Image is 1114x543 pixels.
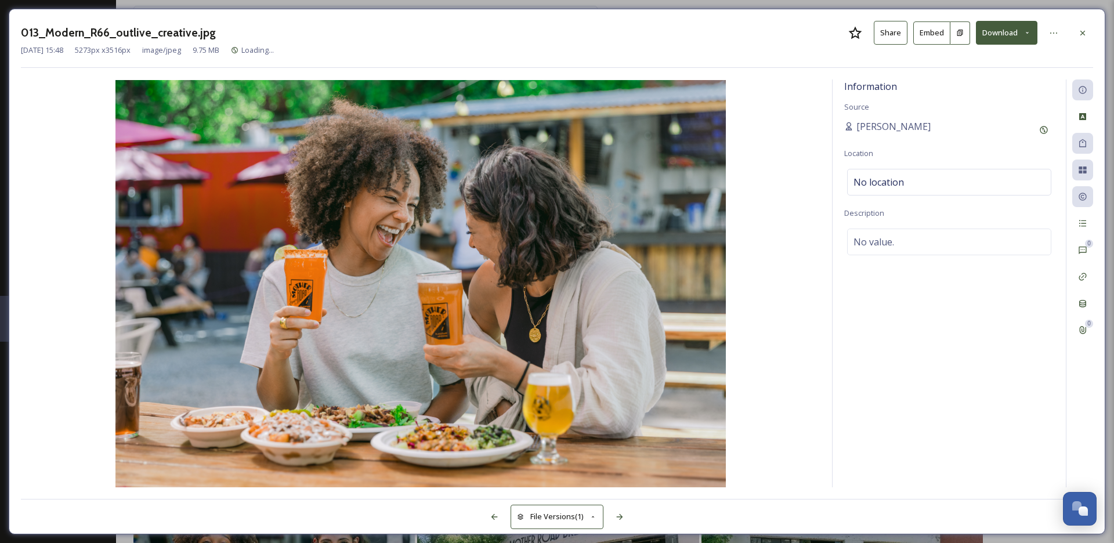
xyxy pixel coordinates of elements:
[913,21,950,45] button: Embed
[193,45,219,56] span: 9.75 MB
[853,235,894,249] span: No value.
[21,24,216,41] h3: 013_Modern_R66_outlive_creative.jpg
[75,45,131,56] span: 5273 px x 3516 px
[844,208,884,218] span: Description
[241,45,274,55] span: Loading...
[1085,240,1093,248] div: 0
[844,80,897,93] span: Information
[21,80,820,487] img: 013_Modern_R66_outlive_creative.jpg
[856,120,931,133] span: [PERSON_NAME]
[844,148,873,158] span: Location
[976,21,1037,45] button: Download
[853,175,904,189] span: No location
[844,102,869,112] span: Source
[874,21,907,45] button: Share
[511,505,603,528] button: File Versions(1)
[21,45,63,56] span: [DATE] 15:48
[142,45,181,56] span: image/jpeg
[1085,320,1093,328] div: 0
[1063,492,1097,526] button: Open Chat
